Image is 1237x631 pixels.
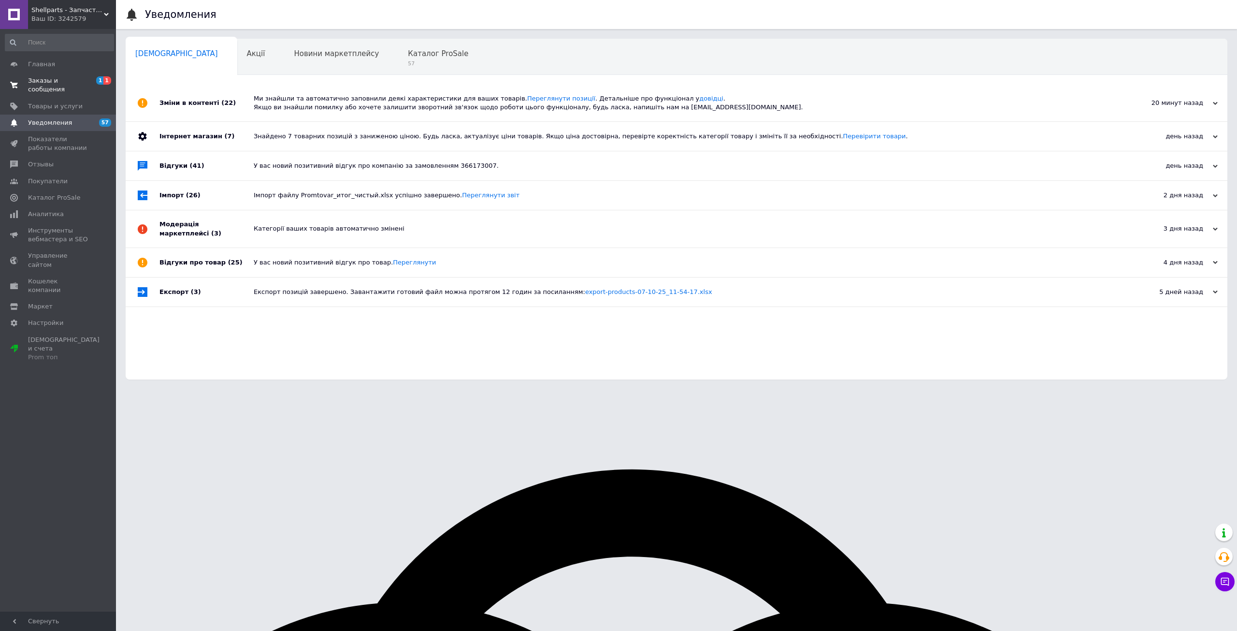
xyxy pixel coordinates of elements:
[31,15,116,23] div: Ваш ID: 3242579
[28,336,100,362] span: [DEMOGRAPHIC_DATA] и счета
[254,161,1121,170] div: У вас новий позитивний відгук про компанію за замовленням 366173007.
[159,122,254,151] div: Інтернет магазин
[585,288,712,295] a: export-products-07-10-25_11-54-17.xlsx
[393,259,436,266] a: Переглянути
[28,226,89,244] span: Инструменты вебмастера и SEO
[1121,99,1218,107] div: 20 минут назад
[96,76,104,85] span: 1
[527,95,595,102] a: Переглянути позиції
[135,49,218,58] span: [DEMOGRAPHIC_DATA]
[28,118,72,127] span: Уведомления
[28,160,54,169] span: Отзывы
[408,49,468,58] span: Каталог ProSale
[28,210,64,219] span: Аналитика
[1121,191,1218,200] div: 2 дня назад
[408,60,468,67] span: 57
[254,258,1121,267] div: У вас новий позитивний відгук про товар.
[28,60,55,69] span: Главная
[462,191,519,199] a: Переглянути звіт
[28,76,89,94] span: Заказы и сообщения
[699,95,723,102] a: довідці
[221,99,236,106] span: (22)
[28,353,100,362] div: Prom топ
[254,224,1121,233] div: Категорії ваших товарів автоматично змінені
[159,278,254,307] div: Експорт
[254,132,1121,141] div: Знайдено 7 товарних позицій з заниженою ціною. Будь ласка, актуалізує ціни товарів. Якщо ціна дос...
[28,135,89,152] span: Показатели работы компании
[31,6,104,15] span: Shellparts - Запчасти для вашего автомобиля
[28,251,89,269] span: Управление сайтом
[1121,161,1218,170] div: день назад
[159,181,254,210] div: Імпорт
[103,76,111,85] span: 1
[28,102,83,111] span: Товары и услуги
[1215,572,1235,591] button: Чат с покупателем
[28,302,53,311] span: Маркет
[28,319,63,327] span: Настройки
[224,132,234,140] span: (7)
[186,191,201,199] span: (26)
[28,277,89,294] span: Кошелек компании
[28,193,80,202] span: Каталог ProSale
[5,34,114,51] input: Поиск
[145,9,216,20] h1: Уведомления
[1121,288,1218,296] div: 5 дней назад
[1121,258,1218,267] div: 4 дня назад
[28,177,68,186] span: Покупатели
[254,94,1121,112] div: Ми знайшли та автоматично заповнили деякі характеристики для ваших товарів. . Детальніше про функ...
[1121,132,1218,141] div: день назад
[843,132,906,140] a: Перевірити товари
[247,49,265,58] span: Акції
[191,288,201,295] span: (3)
[159,151,254,180] div: Відгуки
[294,49,379,58] span: Новини маркетплейсу
[1121,224,1218,233] div: 3 дня назад
[228,259,243,266] span: (25)
[159,210,254,247] div: Модерація маркетплейсі
[159,248,254,277] div: Відгуки про товар
[99,118,111,127] span: 57
[254,288,1121,296] div: Експорт позицій завершено. Завантажити готовий файл можна протягом 12 годин за посиланням:
[159,85,254,121] div: Зміни в контенті
[254,191,1121,200] div: Імпорт файлу Promtovar_итог_чистый.xlsx успішно завершено.
[190,162,204,169] span: (41)
[211,230,221,237] span: (3)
